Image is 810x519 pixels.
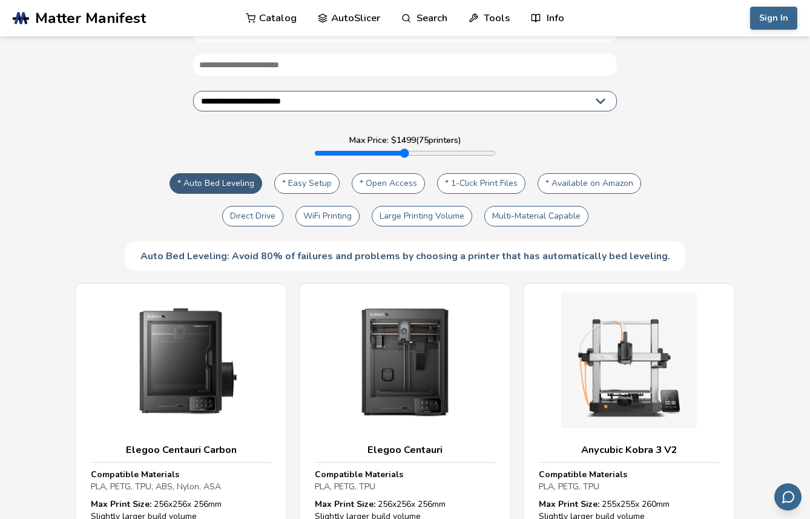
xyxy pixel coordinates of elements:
button: Large Printing Volume [372,206,472,226]
span: PLA, PETG, TPU, ABS, Nylon, ASA [91,481,221,492]
button: WiFi Printing [295,206,360,226]
button: Sign In [750,7,797,30]
h3: Anycubic Kobra 3 V2 [539,444,719,456]
strong: Compatible Materials [539,469,627,480]
strong: Max Print Size: [315,498,375,510]
label: Max Price: $ 1499 ( 75 printers) [349,136,461,145]
span: Matter Manifest [35,10,146,27]
div: Auto Bed Leveling: Avoid 80% of failures and problems by choosing a printer that has automaticall... [125,242,685,271]
h3: Elegoo Centauri Carbon [91,444,271,456]
strong: Compatible Materials [91,469,179,480]
button: * Auto Bed Leveling [170,173,262,194]
button: * Easy Setup [274,173,340,194]
strong: Compatible Materials [315,469,403,480]
button: Direct Drive [222,206,283,226]
button: * Open Access [352,173,425,194]
button: Send feedback via email [774,483,802,511]
span: PLA, PETG, TPU [539,481,599,492]
strong: Max Print Size: [539,498,599,510]
span: PLA, PETG, TPU [315,481,375,492]
button: Multi-Material Capable [484,206,588,226]
strong: Max Print Size: [91,498,151,510]
h3: Elegoo Centauri [315,444,495,456]
button: * 1-Click Print Files [437,173,525,194]
button: * Available on Amazon [538,173,641,194]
